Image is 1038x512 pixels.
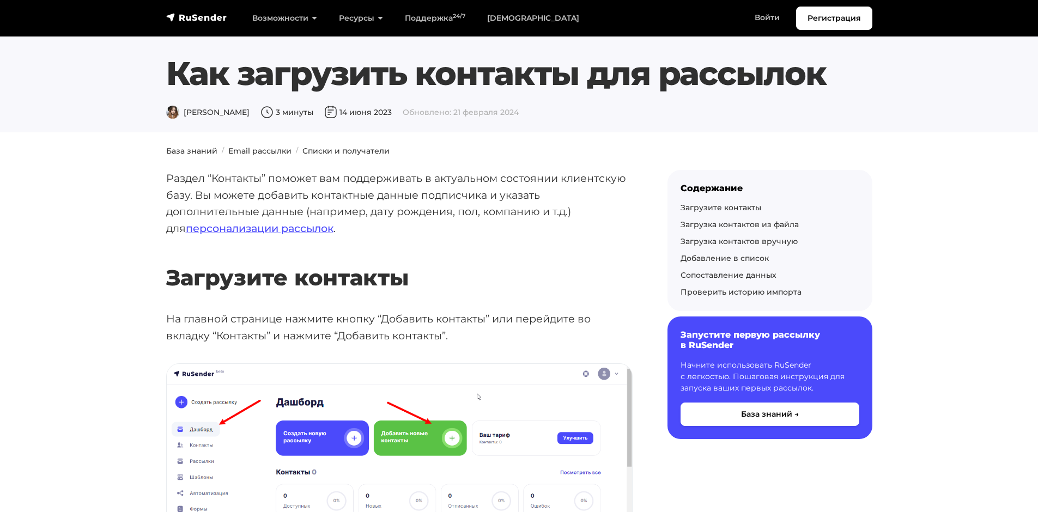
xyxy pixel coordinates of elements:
[260,107,313,117] span: 3 минуты
[328,7,394,29] a: Ресурсы
[744,7,791,29] a: Войти
[166,310,633,344] p: На главной странице нажмите кнопку “Добавить контакты” или перейдите во вкладку “Контакты” и нажм...
[681,253,769,263] a: Добавление в список
[681,287,802,297] a: Проверить историю импорта
[476,7,590,29] a: [DEMOGRAPHIC_DATA]
[681,330,859,350] h6: Запустите первую рассылку в RuSender
[166,170,633,237] p: Раздел “Контакты” поможет вам поддерживать в актуальном состоянии клиентскую базу. Вы можете доба...
[186,222,333,235] a: персонализации рассылок
[667,316,872,438] a: Запустите первую рассылку в RuSender Начните использовать RuSender с легкостью. Пошаговая инструк...
[681,270,776,280] a: Сопоставление данных
[228,146,292,156] a: Email рассылки
[324,107,392,117] span: 14 июня 2023
[681,203,761,212] a: Загрузите контакты
[166,12,227,23] img: RuSender
[681,183,859,193] div: Содержание
[302,146,390,156] a: Списки и получатели
[796,7,872,30] a: Регистрация
[166,107,250,117] span: [PERSON_NAME]
[681,359,859,394] p: Начните использовать RuSender с легкостью. Пошаговая инструкция для запуска ваших первых рассылок.
[241,7,328,29] a: Возможности
[160,145,879,157] nav: breadcrumb
[681,403,859,426] button: База знаний →
[166,146,217,156] a: База знаний
[166,54,872,93] h1: Как загрузить контакты для рассылок
[403,107,519,117] span: Обновлено: 21 февраля 2024
[166,233,633,291] h2: Загрузите контакты
[324,106,337,119] img: Дата публикации
[681,236,798,246] a: Загрузка контактов вручную
[453,13,465,20] sup: 24/7
[681,220,799,229] a: Загрузка контактов из файла
[260,106,274,119] img: Время чтения
[394,7,476,29] a: Поддержка24/7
